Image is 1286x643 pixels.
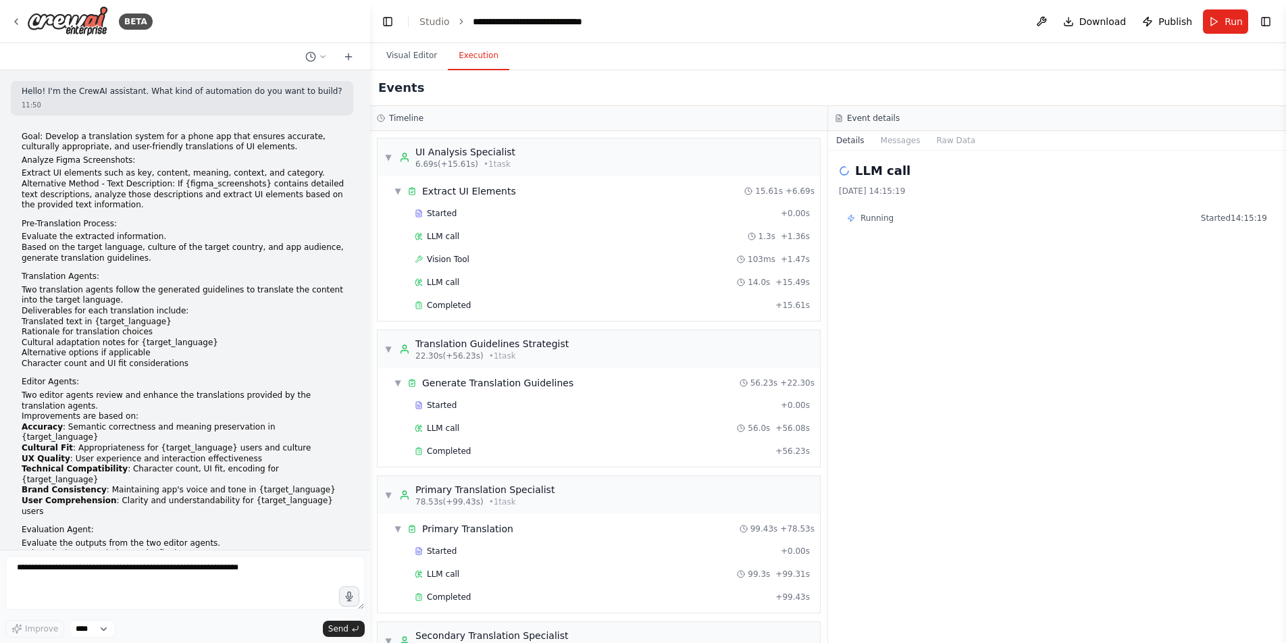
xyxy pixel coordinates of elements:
[781,231,810,242] span: + 1.36s
[775,569,810,580] span: + 99.31s
[22,86,342,97] p: Hello! I'm the CrewAI assistant. What kind of automation do you want to build?
[781,546,810,557] span: + 0.00s
[25,623,58,634] span: Improve
[755,186,783,197] span: 15.61s
[775,423,810,434] span: + 56.08s
[855,161,910,180] h2: LLM call
[489,496,516,507] span: • 1 task
[22,242,349,263] li: Based on the target language, culture of the target country, and app audience, generate translati...
[427,231,459,242] span: LLM call
[323,621,365,637] button: Send
[378,12,397,31] button: Hide left sidebar
[22,219,349,230] p: Pre-Translation Process:
[781,208,810,219] span: + 0.00s
[427,423,459,434] span: LLM call
[1158,15,1192,28] span: Publish
[22,285,349,306] li: Two translation agents follow the generated guidelines to translate the content into the target l...
[1225,15,1243,28] span: Run
[22,359,349,369] li: Character count and UI fit considerations
[928,131,983,150] button: Raw Data
[22,306,349,369] li: Deliverables for each translation include:
[22,317,349,328] li: Translated text in {target_language}
[22,422,63,432] strong: Accuracy
[376,42,448,70] button: Visual Editor
[415,629,568,642] div: Secondary Translation Specialist
[22,179,349,211] li: Alternative Method - Text Description: If {figma_screenshots} contains detailed text descriptions...
[394,523,402,534] span: ▼
[786,186,815,197] span: + 6.69s
[22,464,128,473] strong: Technical Compatibility
[22,411,349,517] li: Improvements are based on:
[780,378,815,388] span: + 22.30s
[419,16,450,27] a: Studio
[750,523,778,534] span: 99.43s
[427,446,471,457] span: Completed
[839,186,1275,197] div: [DATE] 14:15:19
[422,376,573,390] div: Generate Translation Guidelines
[422,522,513,536] div: Primary Translation
[22,485,107,494] strong: Brand Consistency
[489,351,516,361] span: • 1 task
[384,490,392,500] span: ▼
[781,400,810,411] span: + 0.00s
[22,377,349,388] p: Editor Agents:
[427,400,457,411] span: Started
[415,337,569,351] div: Translation Guidelines Strategist
[775,277,810,288] span: + 15.49s
[448,42,509,70] button: Execution
[22,168,349,179] li: Extract UI elements such as key, content, meaning, context, and category.
[427,569,459,580] span: LLM call
[847,113,900,124] h3: Event details
[22,485,349,496] li: : Maintaining app's voice and tone in {target_language}
[415,159,478,170] span: 6.69s (+15.61s)
[1256,12,1275,31] button: Show right sidebar
[780,523,815,534] span: + 78.53s
[384,344,392,355] span: ▼
[1079,15,1127,28] span: Download
[22,327,349,338] li: Rationale for translation choices
[427,300,471,311] span: Completed
[22,390,349,411] li: Two editor agents review and enhance the translations provided by the translation agents.
[748,277,770,288] span: 14.0s
[748,423,770,434] span: 56.0s
[750,378,778,388] span: 56.23s
[22,525,349,536] p: Evaluation Agent:
[419,15,582,28] nav: breadcrumb
[775,300,810,311] span: + 15.61s
[22,100,342,110] div: 11:50
[22,443,349,454] li: : Appropriateness for {target_language} users and culture
[22,272,349,282] p: Translation Agents:
[22,548,349,559] li: Select the best translation as the final output.
[22,454,70,463] strong: UX Quality
[758,231,775,242] span: 1.3s
[22,496,349,517] li: : Clarity and understandability for {target_language} users
[22,338,349,349] li: Cultural adaptation notes for {target_language}
[22,422,349,443] li: : Semantic correctness and meaning preservation in {target_language}
[22,443,73,453] strong: Cultural Fit
[339,586,359,607] button: Click to speak your automation idea
[22,496,117,505] strong: User Comprehension
[1203,9,1248,34] button: Run
[300,49,332,65] button: Switch to previous chat
[748,569,770,580] span: 99.3s
[328,623,349,634] span: Send
[427,208,457,219] span: Started
[748,254,775,265] span: 103ms
[384,152,392,163] span: ▼
[394,186,402,197] span: ▼
[22,454,349,465] li: : User experience and interaction effectiveness
[427,546,457,557] span: Started
[415,145,515,159] div: UI Analysis Specialist
[415,351,484,361] span: 22.30s (+56.23s)
[828,131,873,150] button: Details
[22,155,349,166] p: Analyze Figma Screenshots:
[422,184,516,198] div: Extract UI Elements
[1137,9,1198,34] button: Publish
[22,232,349,242] li: Evaluate the extracted information.
[775,592,810,602] span: + 99.43s
[1058,9,1132,34] button: Download
[338,49,359,65] button: Start a new chat
[27,6,108,36] img: Logo
[484,159,511,170] span: • 1 task
[427,592,471,602] span: Completed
